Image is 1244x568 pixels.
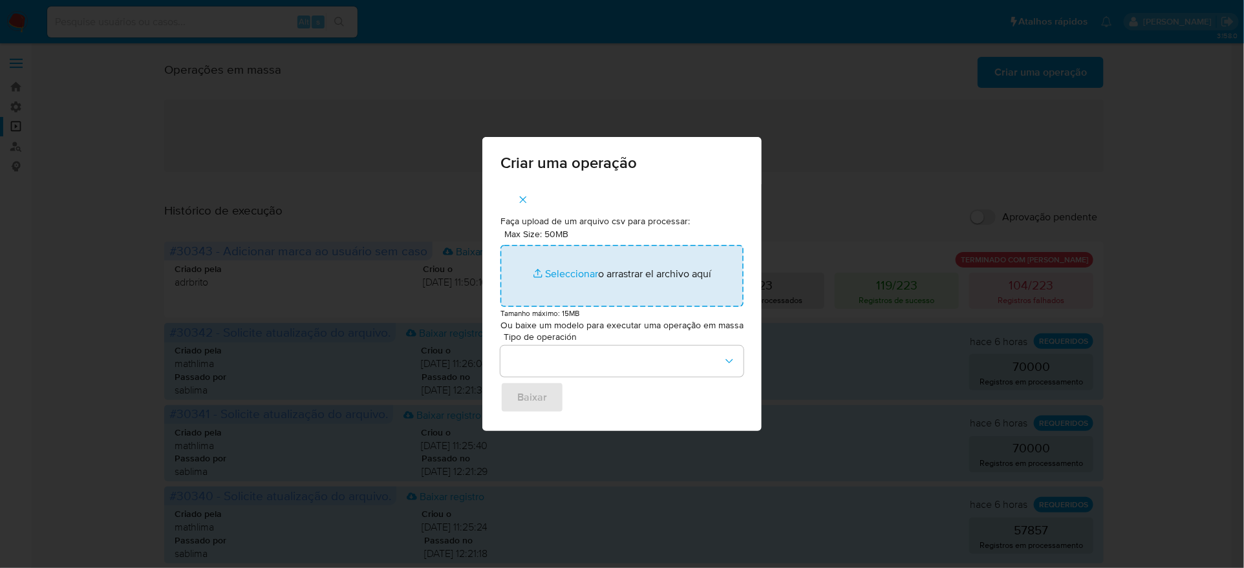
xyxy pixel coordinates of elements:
[500,215,744,228] p: Faça upload de um arquivo csv para processar:
[504,332,747,341] span: Tipo de operación
[500,155,744,171] span: Criar uma operação
[504,228,568,240] label: Max Size: 50MB
[500,319,744,332] p: Ou baixe um modelo para executar uma operação em massa
[500,308,579,319] small: Tamanho máximo: 15MB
